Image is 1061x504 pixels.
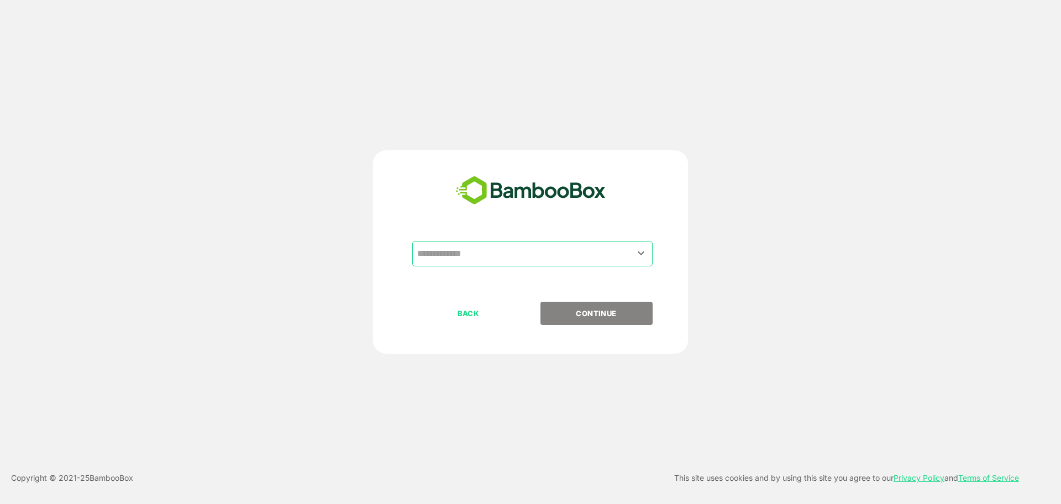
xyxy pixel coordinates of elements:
img: bamboobox [450,172,612,209]
p: CONTINUE [541,307,652,319]
button: CONTINUE [540,302,653,325]
button: BACK [412,302,524,325]
a: Privacy Policy [894,473,944,482]
button: Open [634,246,649,261]
p: Copyright © 2021- 25 BambooBox [11,471,133,485]
p: This site uses cookies and by using this site you agree to our and [674,471,1019,485]
p: BACK [413,307,524,319]
a: Terms of Service [958,473,1019,482]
